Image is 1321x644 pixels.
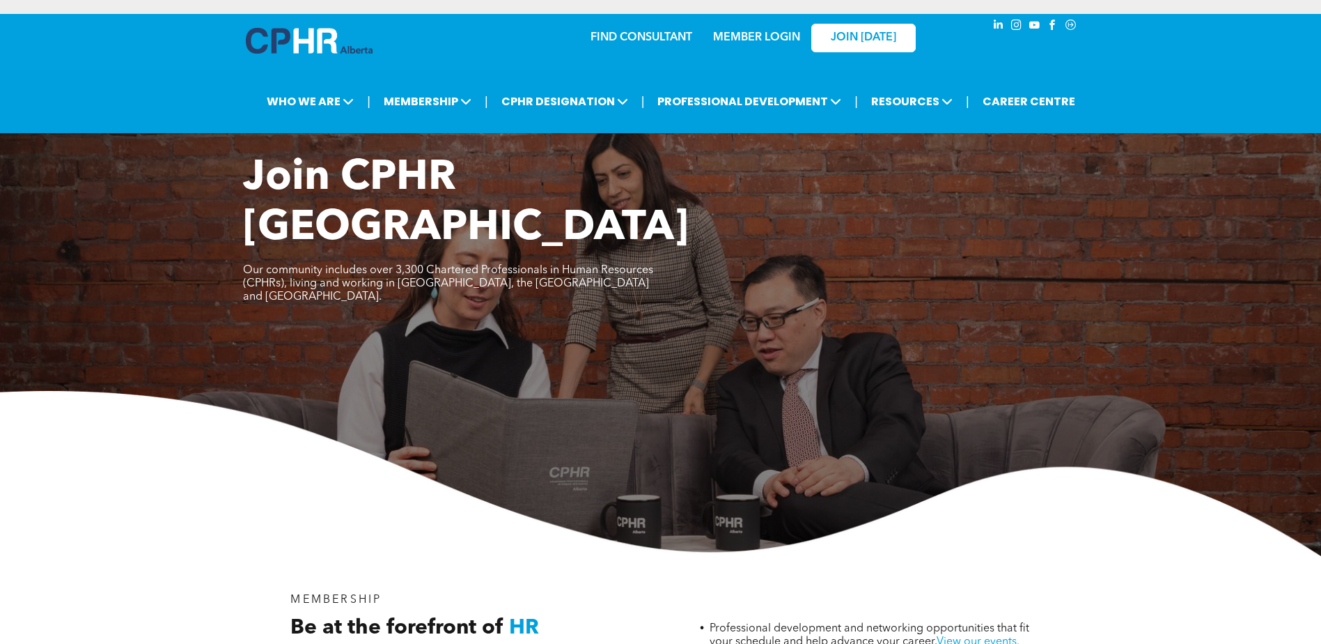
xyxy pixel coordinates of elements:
li: | [854,87,858,116]
img: A blue and white logo for cp alberta [246,28,373,54]
span: HR [509,618,539,638]
a: instagram [1009,17,1024,36]
span: WHO WE ARE [263,89,358,114]
span: CPHR DESIGNATION [497,89,632,114]
span: Join CPHR [GEOGRAPHIC_DATA] [243,158,689,250]
a: FIND CONSULTANT [591,32,692,43]
span: MEMBERSHIP [290,595,382,606]
span: RESOURCES [867,89,957,114]
li: | [966,87,969,116]
li: | [641,87,645,116]
a: MEMBER LOGIN [713,32,800,43]
a: youtube [1027,17,1042,36]
span: PROFESSIONAL DEVELOPMENT [653,89,845,114]
span: JOIN [DATE] [831,31,896,45]
span: Be at the forefront of [290,618,503,638]
span: Our community includes over 3,300 Chartered Professionals in Human Resources (CPHRs), living and ... [243,265,653,302]
span: MEMBERSHIP [380,89,476,114]
a: facebook [1045,17,1061,36]
a: JOIN [DATE] [811,24,916,52]
a: linkedin [991,17,1006,36]
a: Social network [1063,17,1079,36]
li: | [485,87,488,116]
li: | [367,87,370,116]
a: CAREER CENTRE [978,89,1079,114]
